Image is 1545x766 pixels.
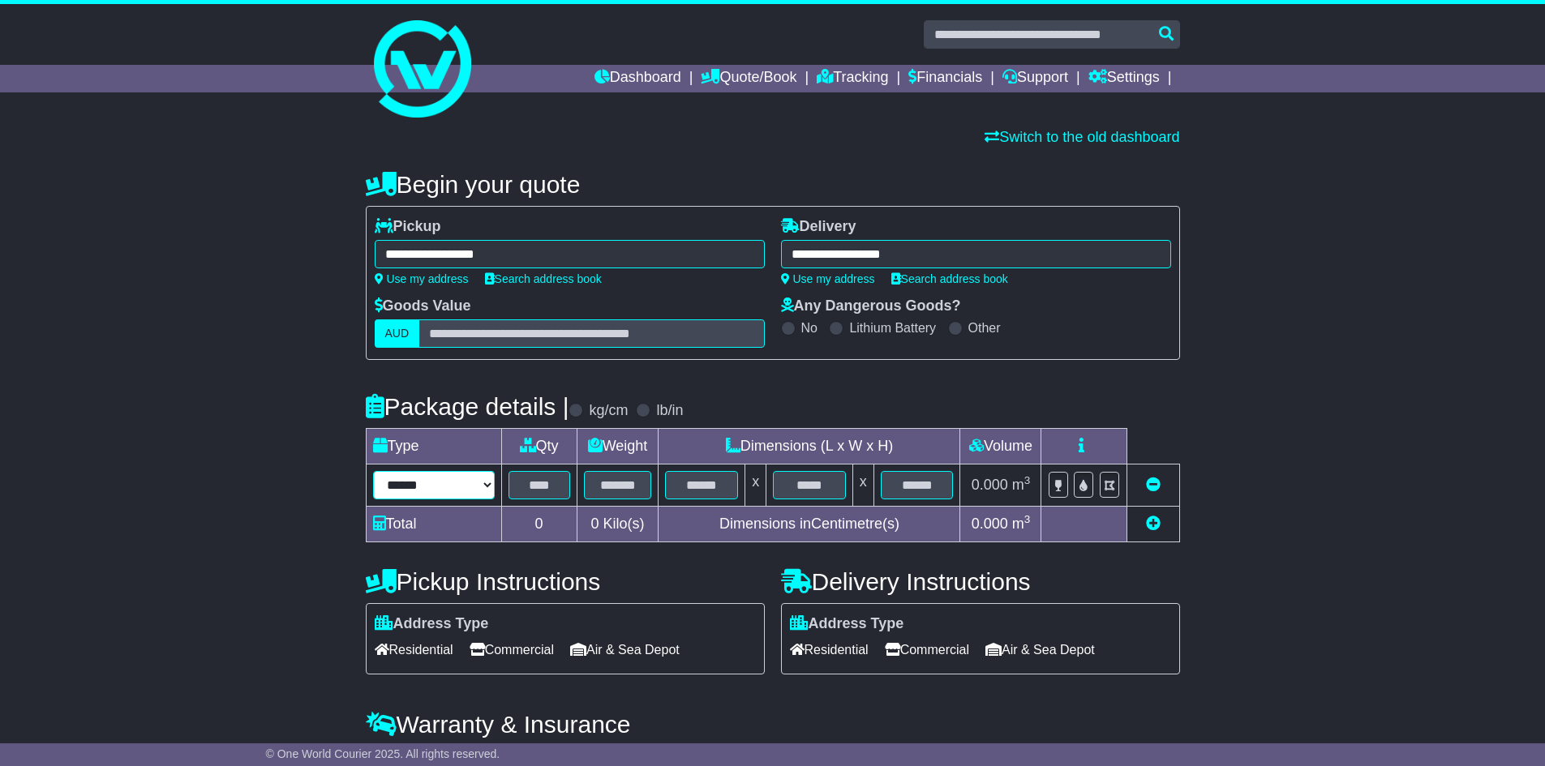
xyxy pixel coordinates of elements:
td: Kilo(s) [577,507,659,542]
div: v 4.0.25 [45,26,79,39]
a: Dashboard [594,65,681,92]
span: m [1012,516,1031,532]
td: Total [366,507,501,542]
label: lb/in [656,402,683,420]
label: No [801,320,818,336]
label: Delivery [781,218,856,236]
span: Commercial [885,637,969,662]
div: Domain: [DOMAIN_NAME] [42,42,178,55]
a: Add new item [1146,516,1161,532]
a: Quote/Book [701,65,796,92]
img: tab_keywords_by_traffic_grey.svg [161,94,174,107]
a: Use my address [781,272,875,285]
td: Type [366,429,501,464]
span: Commercial [470,637,554,662]
sup: 3 [1024,513,1031,525]
span: Residential [375,637,453,662]
img: logo_orange.svg [26,26,39,39]
label: Address Type [790,615,904,633]
a: Use my address [375,272,469,285]
a: Tracking [817,65,888,92]
td: Volume [960,429,1041,464]
h4: Package details | [366,393,569,420]
a: Settings [1088,65,1160,92]
img: website_grey.svg [26,42,39,55]
label: kg/cm [589,402,628,420]
span: Air & Sea Depot [570,637,680,662]
span: Air & Sea Depot [985,637,1095,662]
label: Pickup [375,218,441,236]
a: Search address book [485,272,602,285]
a: Financials [908,65,982,92]
td: Dimensions (L x W x H) [659,429,960,464]
label: Any Dangerous Goods? [781,297,961,315]
a: Search address book [891,272,1008,285]
td: x [745,464,766,507]
h4: Begin your quote [366,171,1180,198]
td: Qty [501,429,577,464]
label: Other [968,320,1001,336]
td: x [852,464,873,507]
label: Lithium Battery [849,320,936,336]
span: 0.000 [972,516,1008,532]
div: Keywords by Traffic [179,96,273,106]
span: 0.000 [972,477,1008,493]
h4: Pickup Instructions [366,568,765,595]
sup: 3 [1024,474,1031,486]
a: Remove this item [1146,477,1161,493]
span: Residential [790,637,869,662]
div: Domain Overview [62,96,145,106]
h4: Delivery Instructions [781,568,1180,595]
span: © One World Courier 2025. All rights reserved. [266,747,500,760]
span: m [1012,477,1031,493]
label: Goods Value [375,297,471,315]
label: AUD [375,319,420,348]
td: Weight [577,429,659,464]
h4: Warranty & Insurance [366,711,1180,738]
span: 0 [590,516,599,532]
img: tab_domain_overview_orange.svg [44,94,57,107]
td: 0 [501,507,577,542]
a: Support [1002,65,1068,92]
td: Dimensions in Centimetre(s) [659,507,960,542]
a: Switch to the old dashboard [985,129,1179,145]
label: Address Type [375,615,489,633]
